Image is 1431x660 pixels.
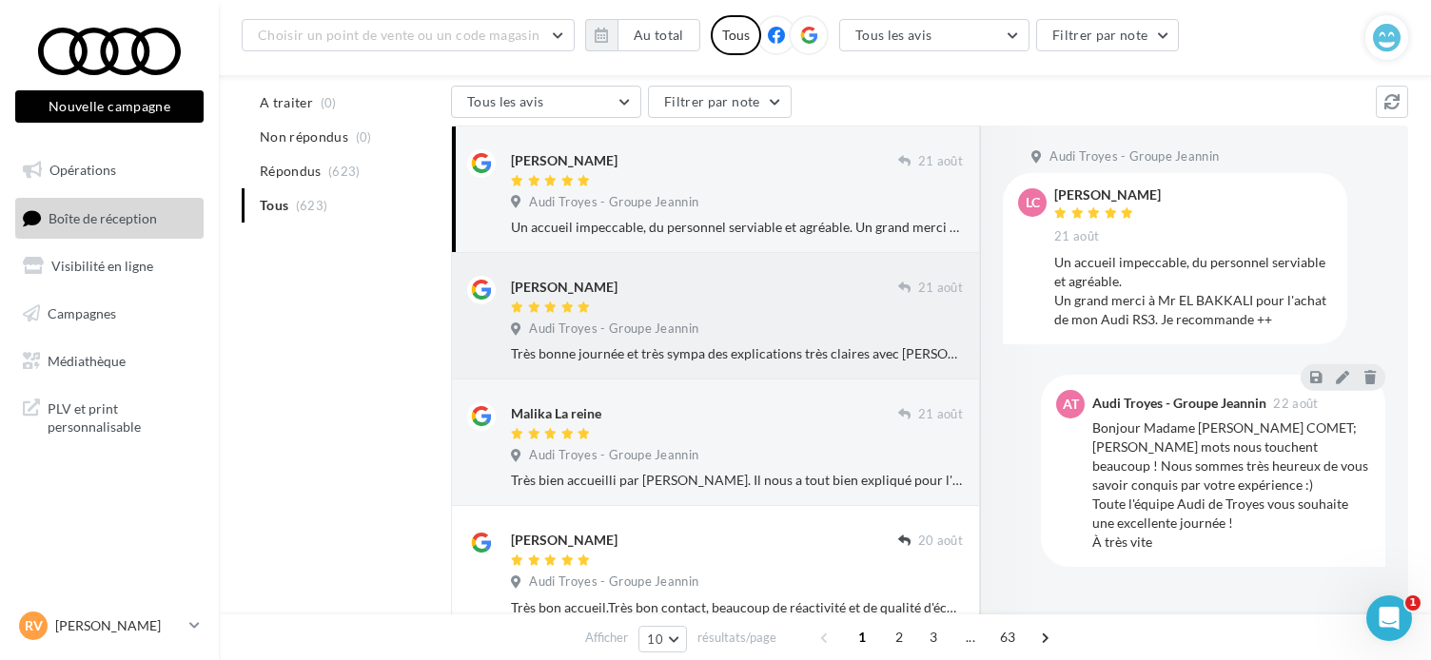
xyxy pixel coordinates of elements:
span: Médiathèque [48,352,126,368]
a: Boîte de réception [11,198,207,239]
span: (623) [328,164,361,179]
span: 2 [884,622,914,652]
span: PLV et print personnalisable [48,396,196,437]
div: Audi Troyes - Groupe Jeannin [1092,397,1266,410]
div: [PERSON_NAME] [511,278,617,297]
span: 21 août [1054,228,1099,245]
div: Très bien accueilli par [PERSON_NAME]. Il nous a tout bien expliqué pour l'achat de notre véhicule [511,471,963,490]
span: 21 août [918,280,963,297]
button: Au total [617,19,700,51]
span: 20 août [918,533,963,550]
span: Visibilité en ligne [51,258,153,274]
div: Très bonne journée et très sympa des explications très claires avec [PERSON_NAME] pour l'achat de... [511,344,963,363]
a: RV [PERSON_NAME] [15,608,204,644]
div: [PERSON_NAME] [511,531,617,550]
a: Opérations [11,150,207,190]
p: [PERSON_NAME] [55,616,182,635]
span: LC [1026,193,1040,212]
span: Opérations [49,162,116,178]
div: [PERSON_NAME] [1054,188,1161,202]
div: Un accueil impeccable, du personnel serviable et agréable. Un grand merci à Mr EL BAKKALI pour l'... [511,218,963,237]
button: Choisir un point de vente ou un code magasin [242,19,575,51]
div: Un accueil impeccable, du personnel serviable et agréable. Un grand merci à Mr EL BAKKALI pour l'... [1054,253,1332,329]
span: (0) [356,129,372,145]
span: Répondus [260,162,322,181]
span: AT [1063,395,1079,414]
span: Boîte de réception [49,209,157,225]
button: Au total [585,19,700,51]
a: PLV et print personnalisable [11,388,207,444]
span: 63 [992,622,1024,652]
button: 10 [638,626,687,652]
span: RV [25,616,43,635]
span: Non répondus [260,127,348,146]
a: Visibilité en ligne [11,246,207,286]
span: Afficher [585,629,628,647]
a: Médiathèque [11,341,207,381]
span: Audi Troyes - Groupe Jeannin [1049,148,1219,165]
span: 1 [1405,595,1421,611]
span: 10 [647,631,663,647]
span: Tous les avis [855,27,932,43]
span: Audi Troyes - Groupe Jeannin [529,194,698,211]
button: Nouvelle campagne [15,90,204,123]
iframe: Intercom live chat [1366,595,1412,641]
button: Filtrer par note [1036,19,1180,51]
span: Choisir un point de vente ou un code magasin [258,27,539,43]
span: résultats/page [697,629,776,647]
span: 3 [918,622,949,652]
div: Bonjour Madame [PERSON_NAME] COMET; [PERSON_NAME] mots nous touchent beaucoup ! Nous sommes très ... [1092,418,1370,552]
span: Audi Troyes - Groupe Jeannin [529,320,698,338]
div: Très bon accueil.Très bon contact, beaucoup de réactivité et de qualité d'écoute avec [PERSON_NAME]. [511,598,963,617]
button: Tous les avis [451,86,641,118]
div: [PERSON_NAME] [511,151,617,170]
span: ... [955,622,986,652]
div: Tous [711,15,761,55]
span: 21 août [918,153,963,170]
span: 22 août [1273,398,1318,410]
span: Audi Troyes - Groupe Jeannin [529,573,698,591]
span: 1 [847,622,877,652]
span: Audi Troyes - Groupe Jeannin [529,447,698,464]
span: Campagnes [48,305,116,321]
span: A traiter [260,93,313,112]
div: Malika La reine [511,404,601,423]
button: Filtrer par note [648,86,792,118]
span: 21 août [918,406,963,423]
span: (0) [321,95,337,110]
button: Tous les avis [839,19,1029,51]
a: Campagnes [11,294,207,334]
span: Tous les avis [467,93,544,109]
